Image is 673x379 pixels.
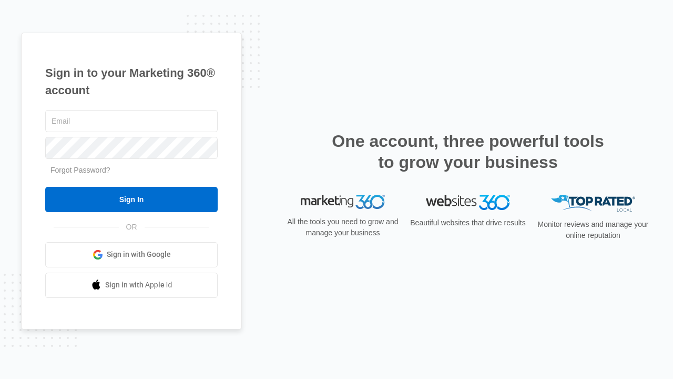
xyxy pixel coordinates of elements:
[409,217,527,228] p: Beautiful websites that drive results
[534,219,652,241] p: Monitor reviews and manage your online reputation
[119,222,145,233] span: OR
[426,195,510,210] img: Websites 360
[45,273,218,298] a: Sign in with Apple Id
[329,131,607,173] h2: One account, three powerful tools to grow your business
[551,195,635,212] img: Top Rated Local
[45,242,218,267] a: Sign in with Google
[107,249,171,260] span: Sign in with Google
[45,64,218,99] h1: Sign in to your Marketing 360® account
[45,187,218,212] input: Sign In
[284,216,402,238] p: All the tools you need to grow and manage your business
[45,110,218,132] input: Email
[105,280,172,291] span: Sign in with Apple Id
[50,166,110,174] a: Forgot Password?
[301,195,385,210] img: Marketing 360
